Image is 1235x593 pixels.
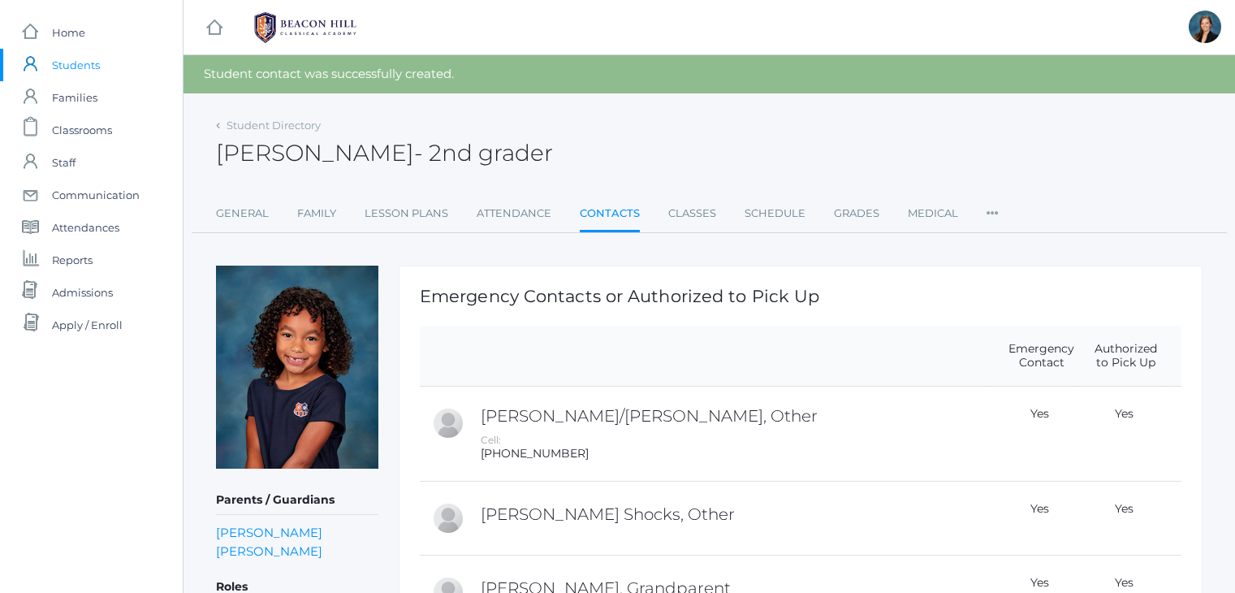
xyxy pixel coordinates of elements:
[52,276,113,309] span: Admissions
[244,7,366,48] img: BHCALogos-05-308ed15e86a5a0abce9b8dd61676a3503ac9727e845dece92d48e8588c001991.png
[52,211,119,244] span: Attendances
[216,523,322,542] a: [PERSON_NAME]
[420,287,1181,305] h1: Emergency Contacts or Authorized to Pick Up
[414,139,553,167] span: - 2nd grader
[1078,326,1161,387] th: Authorized to Pick Up
[580,197,640,232] a: Contacts
[52,81,97,114] span: Families
[216,141,553,166] h2: [PERSON_NAME]
[216,487,378,514] h5: Parents / Guardians
[216,266,378,469] img: Luca Shocks
[745,197,805,230] a: Schedule
[52,16,85,49] span: Home
[52,179,140,211] span: Communication
[216,542,322,561] a: [PERSON_NAME]
[216,197,269,230] a: General
[52,49,100,81] span: Students
[992,481,1078,555] td: Yes
[1078,386,1161,481] td: Yes
[365,197,448,230] a: Lesson Plans
[834,197,879,230] a: Grades
[481,434,501,446] label: Cell:
[52,309,123,341] span: Apply / Enroll
[227,119,321,132] a: Student Directory
[481,505,988,523] h2: [PERSON_NAME] Shocks, Other
[52,244,93,276] span: Reports
[481,407,988,425] h2: [PERSON_NAME]/[PERSON_NAME], Other
[1189,11,1221,43] div: Allison Smith
[992,386,1078,481] td: Yes
[992,326,1078,387] th: Emergency Contact
[297,197,336,230] a: Family
[481,447,589,461] div: [PHONE_NUMBER]
[477,197,551,230] a: Attendance
[1078,481,1161,555] td: Yes
[52,114,112,146] span: Classrooms
[184,55,1235,93] div: Student contact was successfully created.
[908,197,958,230] a: Medical
[668,197,716,230] a: Classes
[52,146,76,179] span: Staff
